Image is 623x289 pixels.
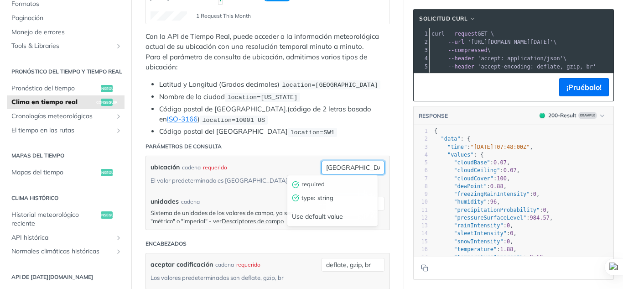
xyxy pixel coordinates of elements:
[504,167,517,173] span: 0.07
[414,238,428,246] div: 15
[447,152,474,158] span: "values"
[145,143,222,150] font: Parámetros de consulta
[96,170,118,175] font: conseguir
[159,80,280,89] font: Latitud y Longitud (Grados decimales)
[151,197,179,205] font: unidades
[202,116,265,123] span: location=10001 US
[578,112,597,119] span: Example
[434,144,533,150] span: : ,
[182,164,201,171] font: cadena
[301,194,315,203] span: type :
[434,183,507,189] span: : ,
[471,144,530,150] span: "[DATE]T07:48:00Z"
[115,248,122,255] button: Mostrar subpáginas para Normales climáticas históricas
[96,213,118,217] font: conseguir
[454,246,497,252] span: "temperature"
[414,54,429,63] div: 4
[11,126,74,134] font: El tiempo en las rutas
[454,183,487,189] span: "dewPoint"
[414,222,428,230] div: 13
[526,254,530,260] span: -
[419,15,467,22] font: Solicitud cURL
[7,231,125,245] a: API históricaMostrar subpáginas para la API histórica
[566,83,602,92] font: ¡Pruébalo!
[414,246,428,253] div: 16
[418,111,448,121] button: RESPONSE
[454,199,487,205] span: "humidity"
[414,175,428,183] div: 7
[11,152,64,159] font: Mapas del tiempo
[448,39,464,45] span: --url
[431,39,557,45] span: \
[510,230,513,236] span: 0
[478,63,596,70] span: 'accept-encoding: deflate, gzip, br'
[222,217,284,225] a: Descriptores de campo
[416,14,479,23] button: Solicitud cURL
[11,194,58,201] font: Clima histórico
[11,14,43,22] font: Paginación
[530,215,550,221] span: 984.57
[11,168,63,176] font: Mapas del tiempo
[535,111,609,120] button: 200200-ResultExample
[7,11,125,25] a: Paginación
[11,68,122,75] font: Pronóstico del tiempo y tiempo real
[287,178,375,191] div: required
[500,246,514,252] span: 1.88
[414,38,429,46] div: 2
[414,127,428,135] div: 1
[7,124,125,137] a: El tiempo en las rutasMostrar subpáginas de El tiempo en las rutas
[11,273,93,280] font: API de [DATE][DOMAIN_NAME]
[203,164,227,171] font: requerido
[434,199,500,205] span: : ,
[96,86,118,91] font: conseguir
[467,39,553,45] span: '[URL][DOMAIN_NAME][DATE]'
[7,82,125,95] a: Pronóstico del tiempoconseguir
[507,238,510,245] span: 0
[414,143,428,151] div: 3
[151,209,294,225] font: Sistema de unidades de los valores de campo, ya sea "métrico" o "imperial" - ver
[454,167,500,173] span: "cloudCeiling"
[414,253,428,261] div: 17
[448,31,478,37] span: --request
[434,167,520,173] span: : ,
[431,55,566,62] span: \
[434,175,510,182] span: : ,
[115,234,122,242] button: Mostrar subpáginas para la API histórica
[290,129,334,136] span: location=SW1
[115,113,122,120] button: Mostrar subpáginas para Cronologías del tiempo
[292,194,299,201] span: valid
[11,112,93,120] font: Cronologías meteorológicas
[478,55,563,62] span: 'accept: application/json'
[282,82,378,89] span: location=[GEOGRAPHIC_DATA]
[159,92,225,101] font: Nombre de la ciudad
[181,198,200,205] font: cadena
[414,167,428,174] div: 6
[414,63,429,71] div: 5
[431,31,494,37] span: GET \
[434,207,550,213] span: : ,
[448,63,474,70] span: --header
[7,95,125,109] a: Clima en tiempo realconseguir
[115,127,122,134] button: Mostrar subpáginas de El tiempo en las rutas
[11,84,75,92] font: Pronóstico del tiempo
[11,98,78,106] font: Clima en tiempo real
[7,166,125,179] a: Mapas del tiempoconseguir
[454,159,490,166] span: "cloudBase"
[454,222,503,229] span: "rainIntensity"
[151,11,187,21] canvas: Line Graph
[236,261,260,268] font: requerido
[454,254,523,260] span: "temperatureApparent"
[454,207,540,213] span: "precipitationProbability"
[151,163,180,171] font: ubicación
[7,245,125,258] a: Normales climáticas históricasMostrar subpáginas para Normales climáticas históricas
[414,135,428,143] div: 2
[159,127,288,136] font: Código postal del [GEOGRAPHIC_DATA]
[196,12,251,20] span: 1 Request This Month
[454,175,493,182] span: "cloudCover"
[434,215,553,221] span: : ,
[454,191,530,197] span: "freezingRainIntensity"
[11,28,65,36] font: Manejo de errores
[441,136,460,142] span: "data"
[543,207,546,213] span: 0
[434,128,437,134] span: {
